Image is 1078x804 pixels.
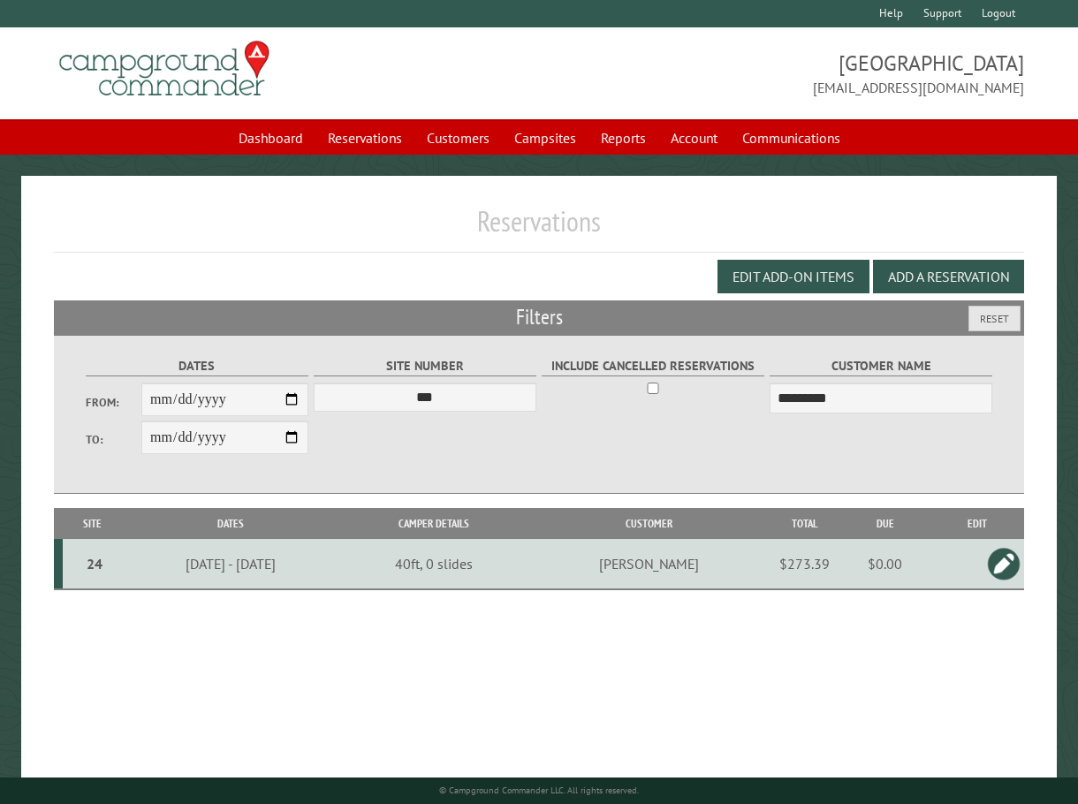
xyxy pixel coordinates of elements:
[770,356,992,376] label: Customer Name
[590,121,657,155] a: Reports
[930,508,1024,539] th: Edit
[125,555,337,573] div: [DATE] - [DATE]
[839,508,930,539] th: Due
[529,508,770,539] th: Customer
[121,508,339,539] th: Dates
[86,431,141,448] label: To:
[769,508,839,539] th: Total
[839,539,930,589] td: $0.00
[86,394,141,411] label: From:
[717,260,869,293] button: Edit Add-on Items
[54,300,1024,334] h2: Filters
[339,508,529,539] th: Camper Details
[228,121,314,155] a: Dashboard
[416,121,500,155] a: Customers
[54,34,275,103] img: Campground Commander
[732,121,851,155] a: Communications
[542,356,764,376] label: Include Cancelled Reservations
[70,555,118,573] div: 24
[86,356,308,376] label: Dates
[439,785,639,796] small: © Campground Commander LLC. All rights reserved.
[504,121,587,155] a: Campsites
[873,260,1024,293] button: Add a Reservation
[314,356,536,376] label: Site Number
[54,204,1024,253] h1: Reservations
[769,539,839,589] td: $273.39
[539,49,1024,98] span: [GEOGRAPHIC_DATA] [EMAIL_ADDRESS][DOMAIN_NAME]
[63,508,121,539] th: Site
[529,539,770,589] td: [PERSON_NAME]
[317,121,413,155] a: Reservations
[339,539,529,589] td: 40ft, 0 slides
[968,306,1021,331] button: Reset
[660,121,728,155] a: Account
